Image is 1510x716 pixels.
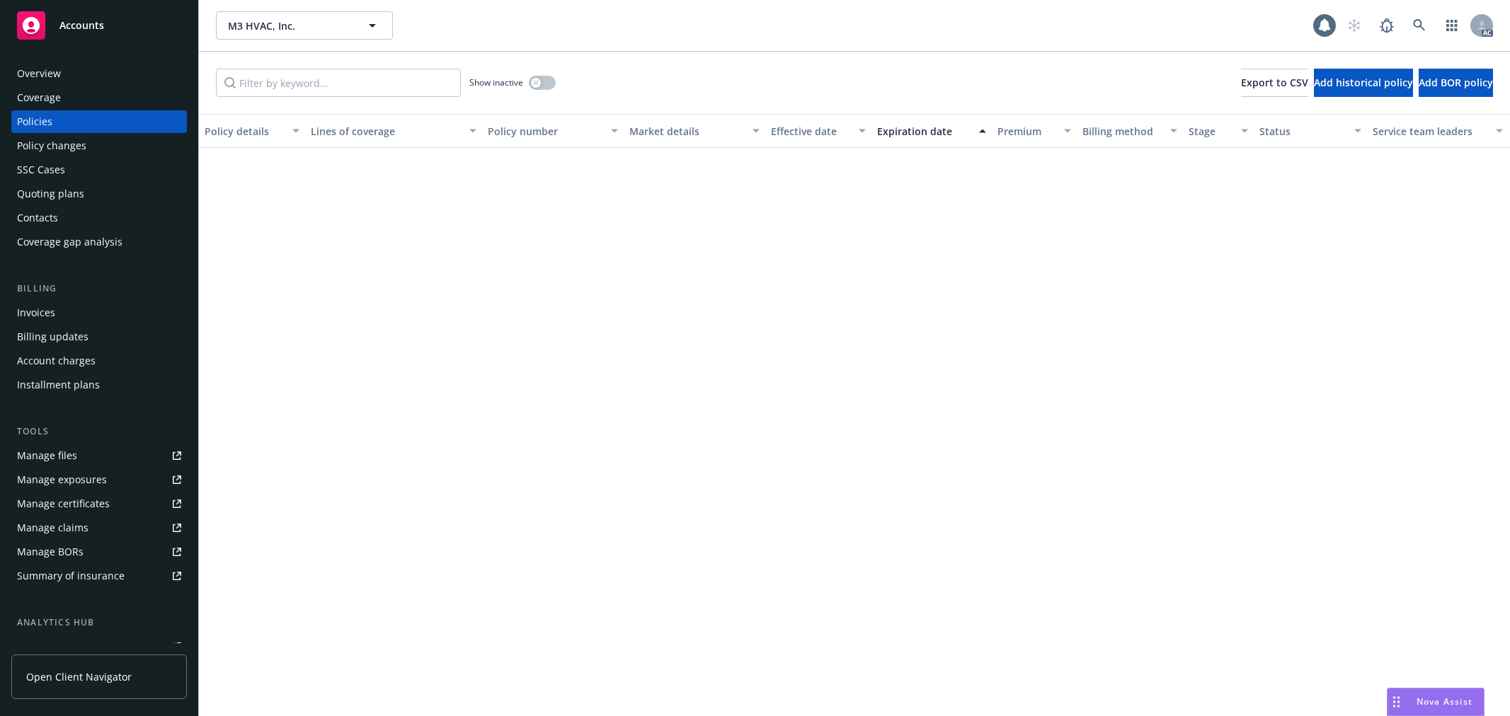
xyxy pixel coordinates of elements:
[1259,124,1346,139] div: Status
[1417,695,1472,708] span: Nova Assist
[469,76,523,88] span: Show inactive
[216,11,393,40] button: M3 HVAC, Inc.
[311,124,461,139] div: Lines of coverage
[17,541,84,563] div: Manage BORs
[11,183,187,205] a: Quoting plans
[1254,114,1367,148] button: Status
[11,134,187,157] a: Policy changes
[17,350,96,372] div: Account charges
[1419,76,1493,89] span: Add BOR policy
[11,110,187,133] a: Policies
[11,325,187,348] a: Billing updates
[26,669,132,684] span: Open Client Navigator
[11,425,187,439] div: Tools
[11,492,187,515] a: Manage certificates
[1373,124,1487,139] div: Service team leaders
[1387,688,1485,716] button: Nova Assist
[17,492,110,515] div: Manage certificates
[216,69,461,97] input: Filter by keyword...
[17,565,125,587] div: Summary of insurance
[1241,76,1308,89] span: Export to CSV
[228,18,350,33] span: M3 HVAC, Inc.
[17,516,88,539] div: Manage claims
[482,114,624,148] button: Policy number
[17,325,88,348] div: Billing updates
[11,282,187,296] div: Billing
[17,62,61,85] div: Overview
[17,207,58,229] div: Contacts
[11,374,187,396] a: Installment plans
[1189,124,1232,139] div: Stage
[17,134,86,157] div: Policy changes
[1373,11,1401,40] a: Report a Bug
[11,565,187,587] a: Summary of insurance
[11,207,187,229] a: Contacts
[17,635,135,658] div: Loss summary generator
[877,124,971,139] div: Expiration date
[11,516,187,539] a: Manage claims
[11,158,187,181] a: SSC Cases
[1314,76,1413,89] span: Add historical policy
[305,114,482,148] button: Lines of coverage
[11,6,187,45] a: Accounts
[11,468,187,491] a: Manage exposures
[11,541,187,563] a: Manage BORs
[765,114,871,148] button: Effective date
[11,62,187,85] a: Overview
[17,231,122,253] div: Coverage gap analysis
[17,444,77,467] div: Manage files
[205,124,284,139] div: Policy details
[1388,688,1405,715] div: Drag to move
[11,350,187,372] a: Account charges
[1314,69,1413,97] button: Add historical policy
[1340,11,1368,40] a: Start snowing
[11,616,187,630] div: Analytics hub
[624,114,765,148] button: Market details
[11,301,187,324] a: Invoices
[871,114,992,148] button: Expiration date
[17,301,55,324] div: Invoices
[1438,11,1466,40] a: Switch app
[1367,114,1509,148] button: Service team leaders
[992,114,1077,148] button: Premium
[11,444,187,467] a: Manage files
[11,86,187,109] a: Coverage
[1419,69,1493,97] button: Add BOR policy
[629,124,744,139] div: Market details
[1183,114,1254,148] button: Stage
[17,183,84,205] div: Quoting plans
[1405,11,1434,40] a: Search
[17,110,52,133] div: Policies
[59,20,104,31] span: Accounts
[11,635,187,658] a: Loss summary generator
[1082,124,1162,139] div: Billing method
[17,374,100,396] div: Installment plans
[17,158,65,181] div: SSC Cases
[488,124,602,139] div: Policy number
[1077,114,1183,148] button: Billing method
[997,124,1056,139] div: Premium
[11,231,187,253] a: Coverage gap analysis
[17,468,107,491] div: Manage exposures
[17,86,61,109] div: Coverage
[771,124,850,139] div: Effective date
[199,114,305,148] button: Policy details
[1241,69,1308,97] button: Export to CSV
